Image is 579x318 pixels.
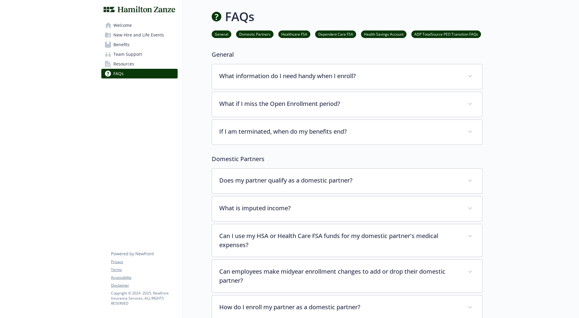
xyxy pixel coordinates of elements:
[113,59,134,69] span: Resources
[219,127,460,136] p: If I am terminated, when do my benefits end?
[219,267,460,285] p: Can employees make midyear enrollment changes to add or drop their domestic partner?
[212,260,482,292] div: Can employees make midyear enrollment changes to add or drop their domestic partner?
[212,154,482,164] p: Domestic Partners
[111,275,177,280] a: Accessibility
[111,291,177,306] p: Copyright © 2024 - 2025 , Newfront Insurance Services, ALL RIGHTS RESERVED
[111,267,177,272] a: Terms
[101,59,178,69] a: Resources
[219,176,460,185] p: Does my partner qualify as a domestic partner?
[212,224,482,257] div: Can I use my HSA or Health Care FSA funds for my domestic partner's medical expenses?
[212,64,482,89] div: What information do I need handy when I enroll?
[113,30,164,40] span: New Hire and Life Events
[219,303,460,312] p: How do I enroll my partner as a domestic partner?
[361,31,407,37] a: Health Savings Account
[212,92,482,117] div: What if I miss the Open Enrollment period?
[113,49,142,59] span: Team Support
[101,21,178,30] a: Welcome
[236,31,274,37] a: Domestic Partners
[111,259,177,265] a: Privacy
[111,283,177,288] a: Disclaimer
[212,31,231,37] a: General
[212,169,482,193] div: Does my partner qualify as a domestic partner?
[113,69,124,78] span: FAQs
[411,31,481,37] a: ADP TotalSource PEO Transition FAQs
[101,49,178,59] a: Team Support
[113,21,132,30] span: Welcome
[315,31,356,37] a: Dependent Care FSA
[113,40,130,49] span: Benefits
[101,40,178,49] a: Benefits
[219,204,460,213] p: What is imputed income?
[212,50,482,59] p: General
[278,31,310,37] a: Healthcare FSA
[212,120,482,145] div: If I am terminated, when do my benefits end?
[219,99,460,108] p: What if I miss the Open Enrollment period?
[101,69,178,78] a: FAQs
[101,30,178,40] a: New Hire and Life Events
[212,196,482,221] div: What is imputed income?
[219,72,460,81] p: What information do I need handy when I enroll?
[219,231,460,250] p: Can I use my HSA or Health Care FSA funds for my domestic partner's medical expenses?
[225,8,254,26] h1: FAQs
